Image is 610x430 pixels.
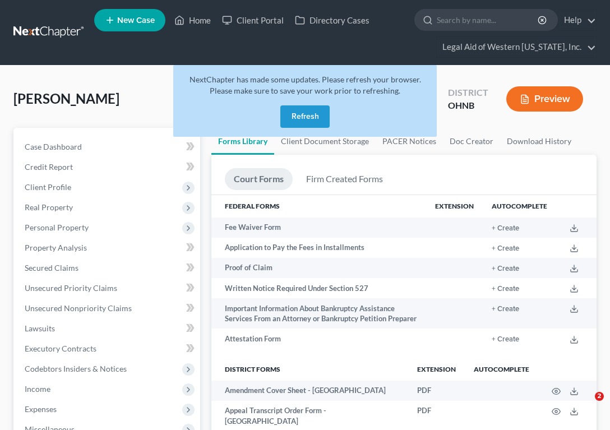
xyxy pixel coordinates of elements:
[211,381,408,401] td: Amendment Cover Sheet - [GEOGRAPHIC_DATA]
[25,303,132,313] span: Unsecured Nonpriority Claims
[16,157,200,177] a: Credit Report
[211,278,426,298] td: Written Notice Required Under Section 527
[492,285,519,293] button: + Create
[500,128,578,155] a: Download History
[448,86,488,99] div: District
[297,168,392,190] a: Firm Created Forms
[492,265,519,272] button: + Create
[408,358,465,381] th: Extension
[437,10,539,30] input: Search by name...
[443,128,500,155] a: Doc Creator
[437,37,596,57] a: Legal Aid of Western [US_STATE], Inc.
[289,10,375,30] a: Directory Cases
[25,404,57,414] span: Expenses
[225,168,293,190] a: Court Forms
[211,238,426,258] td: Application to Pay the Fees in Installments
[25,344,96,353] span: Executory Contracts
[16,238,200,258] a: Property Analysis
[211,218,426,238] td: Fee Waiver Form
[16,278,200,298] a: Unsecured Priority Claims
[492,336,519,343] button: + Create
[16,137,200,157] a: Case Dashboard
[16,318,200,339] a: Lawsuits
[25,223,89,232] span: Personal Property
[211,358,408,381] th: District forms
[211,258,426,278] td: Proof of Claim
[190,75,421,95] span: NextChapter has made some updates. Please refresh your browser. Please make sure to save your wor...
[13,90,119,107] span: [PERSON_NAME]
[211,298,426,329] td: Important Information About Bankruptcy Assistance Services From an Attorney or Bankruptcy Petitio...
[211,195,426,218] th: Federal Forms
[16,298,200,318] a: Unsecured Nonpriority Claims
[25,142,82,151] span: Case Dashboard
[25,202,73,212] span: Real Property
[465,358,538,381] th: Autocomplete
[506,86,583,112] button: Preview
[25,162,73,172] span: Credit Report
[492,225,519,232] button: + Create
[25,323,55,333] span: Lawsuits
[25,364,127,373] span: Codebtors Insiders & Notices
[25,283,117,293] span: Unsecured Priority Claims
[216,10,289,30] a: Client Portal
[408,381,465,401] td: PDF
[25,182,71,192] span: Client Profile
[483,195,556,218] th: Autocomplete
[595,392,604,401] span: 2
[492,245,519,252] button: + Create
[169,10,216,30] a: Home
[448,99,488,112] div: OHNB
[211,329,426,349] td: Attestation Form
[16,339,200,359] a: Executory Contracts
[25,384,50,394] span: Income
[572,392,599,419] iframe: Intercom live chat
[280,105,330,128] button: Refresh
[25,263,78,272] span: Secured Claims
[25,243,87,252] span: Property Analysis
[558,10,596,30] a: Help
[16,258,200,278] a: Secured Claims
[492,306,519,313] button: + Create
[117,16,155,25] span: New Case
[426,195,483,218] th: Extension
